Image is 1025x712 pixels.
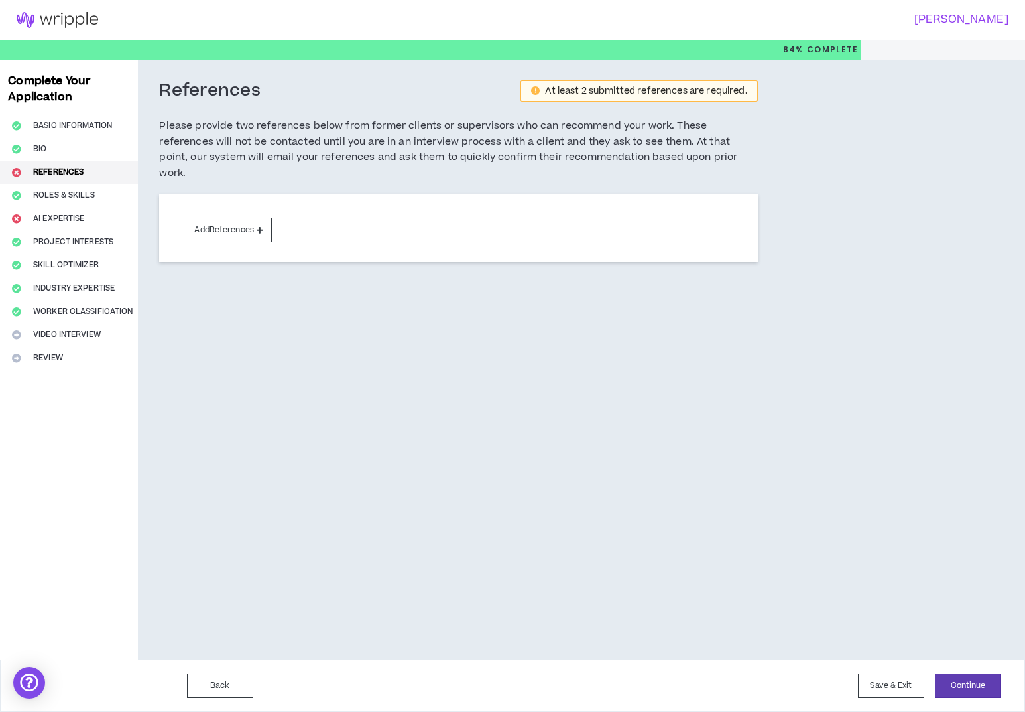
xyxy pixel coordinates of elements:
button: Save & Exit [858,674,924,698]
h3: [PERSON_NAME] [505,13,1009,26]
span: Complete [804,44,859,56]
button: Continue [935,674,1001,698]
div: Open Intercom Messenger [13,667,45,699]
h5: Please provide two references below from former clients or supervisors who can recommend your wor... [159,118,757,181]
span: exclamation-circle [531,86,540,95]
button: AddReferences [186,218,272,242]
h3: Complete Your Application [3,73,135,105]
div: At least 2 submitted references are required. [545,86,747,96]
p: 84% [783,40,859,60]
h3: References [159,80,261,102]
button: Back [187,674,253,698]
